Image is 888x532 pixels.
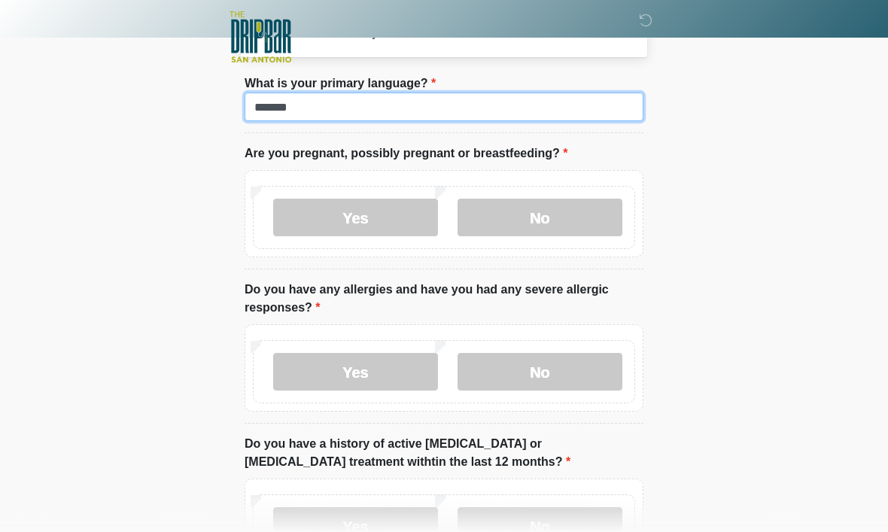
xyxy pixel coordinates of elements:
[245,74,436,93] label: What is your primary language?
[273,199,438,236] label: Yes
[245,435,643,471] label: Do you have a history of active [MEDICAL_DATA] or [MEDICAL_DATA] treatment withtin the last 12 mo...
[458,353,622,391] label: No
[273,353,438,391] label: Yes
[230,11,291,64] img: The DRIPBaR - San Antonio Fossil Creek Logo
[458,199,622,236] label: No
[245,144,567,163] label: Are you pregnant, possibly pregnant or breastfeeding?
[245,281,643,317] label: Do you have any allergies and have you had any severe allergic responses?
